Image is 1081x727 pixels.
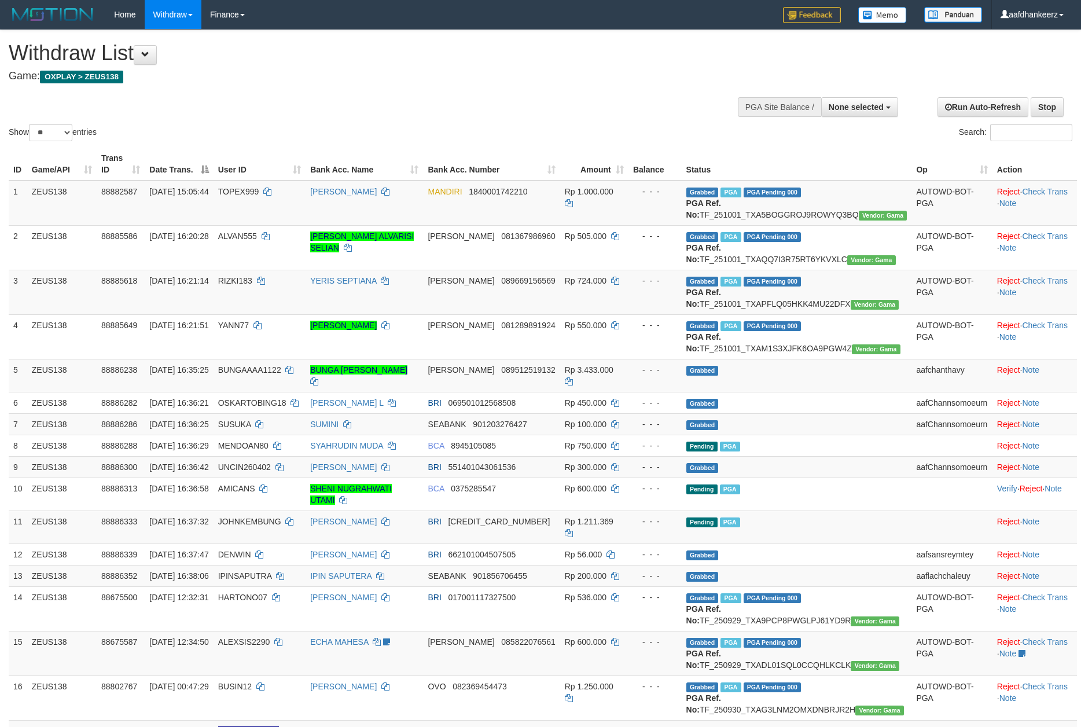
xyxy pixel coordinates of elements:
b: PGA Ref. No: [686,604,721,625]
span: Grabbed [686,366,719,376]
span: Rp 200.000 [565,571,606,581]
a: Note [999,649,1017,658]
a: Note [1022,462,1039,472]
td: · [992,359,1077,392]
a: Reject [997,550,1020,559]
span: BRI [428,593,441,602]
span: SEABANK [428,571,466,581]
td: · [992,544,1077,565]
span: [DATE] 16:37:32 [149,517,208,526]
span: Copy 017001117327500 to clipboard [448,593,516,602]
a: Reject [997,517,1020,526]
th: Op: activate to sort column ascending [911,148,992,181]
td: AUTOWD-BOT-PGA [911,586,992,631]
td: ZEUS138 [27,270,97,314]
td: ZEUS138 [27,314,97,359]
span: Rp 3.433.000 [565,365,613,374]
span: Marked by aafanarl [720,517,740,527]
td: ZEUS138 [27,544,97,565]
td: ZEUS138 [27,456,97,478]
td: · · [992,270,1077,314]
td: AUTOWD-BOT-PGA [911,181,992,226]
span: Marked by aafsolysreylen [720,442,740,451]
span: Rp 600.000 [565,484,606,493]
a: Check Trans [1022,593,1068,602]
a: Reject [997,420,1020,429]
a: Reject [997,365,1020,374]
span: BRI [428,462,441,472]
span: [PERSON_NAME] [428,637,494,647]
span: PGA Pending [744,232,801,242]
span: Vendor URL: https://trx31.1velocity.biz [851,661,899,671]
span: Rp 724.000 [565,276,606,285]
img: Feedback.jpg [783,7,841,23]
div: - - - [633,364,677,376]
a: Stop [1031,97,1064,117]
div: - - - [633,186,677,197]
td: ZEUS138 [27,511,97,544]
span: [PERSON_NAME] [428,321,494,330]
td: aafchanthavy [911,359,992,392]
td: ZEUS138 [27,675,97,720]
a: Note [1045,484,1062,493]
span: 88886282 [101,398,137,407]
span: None selected [829,102,884,112]
div: - - - [633,516,677,527]
label: Show entries [9,124,97,141]
span: 88886300 [101,462,137,472]
div: - - - [633,418,677,430]
td: aafChannsomoeurn [911,456,992,478]
td: 3 [9,270,27,314]
span: Rp 1.000.000 [565,187,613,196]
span: Marked by aafanarl [720,232,741,242]
span: Copy 8945105085 to clipboard [451,441,496,450]
td: AUTOWD-BOT-PGA [911,631,992,675]
span: Copy 069501012568508 to clipboard [448,398,516,407]
span: Marked by aafanarl [720,321,741,331]
a: Note [999,332,1017,342]
span: Marked by aafanarl [720,277,741,287]
div: - - - [633,570,677,582]
a: BUNGA [PERSON_NAME] [310,365,407,374]
a: [PERSON_NAME] L [310,398,383,407]
th: Trans ID: activate to sort column ascending [97,148,145,181]
span: Grabbed [686,321,719,331]
td: 10 [9,478,27,511]
a: Note [1022,365,1039,374]
td: · · [992,314,1077,359]
td: · · [992,675,1077,720]
span: [DATE] 16:20:28 [149,232,208,241]
a: Verify [997,484,1017,493]
div: - - - [633,483,677,494]
a: Check Trans [1022,682,1068,691]
span: Rp 450.000 [565,398,606,407]
b: PGA Ref. No: [686,649,721,670]
td: AUTOWD-BOT-PGA [911,675,992,720]
td: · · [992,181,1077,226]
span: Grabbed [686,463,719,473]
b: PGA Ref. No: [686,332,721,353]
a: Reject [997,637,1020,647]
div: - - - [633,230,677,242]
td: 14 [9,586,27,631]
td: · [992,565,1077,586]
span: Copy 662101004507505 to clipboard [448,550,516,559]
td: · [992,456,1077,478]
td: ZEUS138 [27,586,97,631]
span: Copy 081289891924 to clipboard [501,321,555,330]
td: · · [992,631,1077,675]
a: Reject [997,682,1020,691]
a: [PERSON_NAME] [310,517,377,526]
td: · · [992,225,1077,270]
a: [PERSON_NAME] [310,462,377,472]
td: aafsansreymtey [911,544,992,565]
span: 88885618 [101,276,137,285]
td: TF_251001_TXA5BOGGROJ9ROWYQ3BQ [682,181,912,226]
span: Rp 505.000 [565,232,606,241]
td: ZEUS138 [27,392,97,413]
span: Copy 135001001190533 to clipboard [448,517,550,526]
a: SUMINI [310,420,339,429]
span: Grabbed [686,550,719,560]
a: Note [999,199,1017,208]
a: Reject [997,232,1020,241]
